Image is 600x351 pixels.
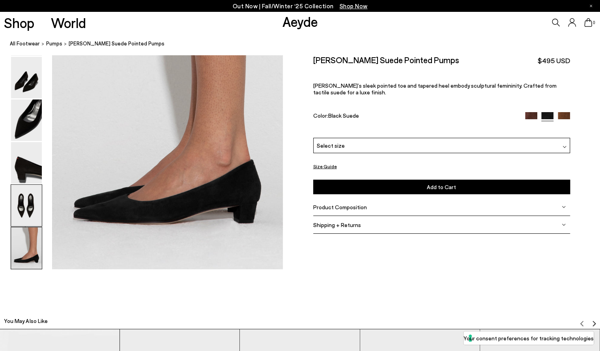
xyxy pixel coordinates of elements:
[328,112,359,119] span: Black Suede
[313,161,337,171] button: Size Guide
[464,334,594,342] label: Your consent preferences for tracking technologies
[10,33,600,55] nav: breadcrumb
[51,16,86,30] a: World
[282,13,318,30] a: Aeyde
[464,331,594,345] button: Your consent preferences for tracking technologies
[4,317,47,325] h2: You May Also Like
[10,39,40,48] a: All Footwear
[11,142,42,184] img: Judi Suede Pointed Pumps - Image 4
[11,57,42,98] img: Judi Suede Pointed Pumps - Image 2
[11,99,42,141] img: Judi Suede Pointed Pumps - Image 3
[317,141,345,150] span: Select size
[46,39,62,48] a: pumps
[591,321,597,327] img: svg%3E
[427,184,456,190] span: Add to Cart
[313,204,367,210] span: Product Composition
[563,145,566,149] img: svg%3E
[313,112,517,121] div: Color:
[46,40,62,47] span: pumps
[313,221,361,228] span: Shipping + Returns
[592,21,596,25] span: 0
[4,16,34,30] a: Shop
[340,2,368,9] span: Navigate to /collections/new-in
[69,39,164,48] span: [PERSON_NAME] Suede Pointed Pumps
[313,55,459,65] h2: [PERSON_NAME] Suede Pointed Pumps
[591,315,597,327] button: Next slide
[538,56,570,66] span: $495 USD
[562,223,566,227] img: svg%3E
[562,205,566,209] img: svg%3E
[11,227,42,269] img: Judi Suede Pointed Pumps - Image 6
[11,185,42,226] img: Judi Suede Pointed Pumps - Image 5
[584,18,592,27] a: 0
[579,315,585,327] button: Previous slide
[579,321,585,327] img: svg%3E
[313,180,570,194] button: Add to Cart
[233,1,368,11] p: Out Now | Fall/Winter ‘25 Collection
[313,82,570,96] p: [PERSON_NAME]’s sleek pointed toe and tapered heel embody sculptural femininity. Crafted from tac...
